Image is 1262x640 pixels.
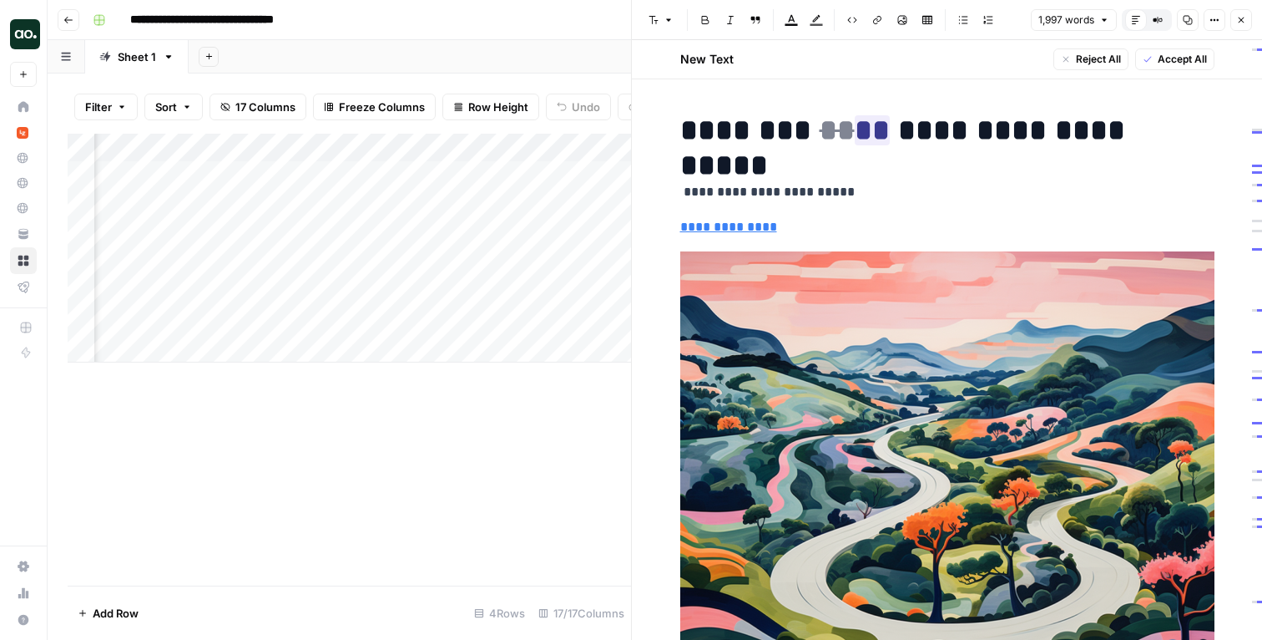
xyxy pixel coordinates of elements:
[10,274,37,301] a: Flightpath
[68,600,149,627] button: Add Row
[313,94,436,120] button: Freeze Columns
[468,99,528,115] span: Row Height
[680,51,734,68] h2: New Text
[10,580,37,607] a: Usage
[546,94,611,120] button: Undo
[10,13,37,55] button: Workspace: Dillon Test
[572,99,600,115] span: Undo
[467,600,532,627] div: 4 Rows
[10,94,37,120] a: Home
[10,221,37,247] a: Your Data
[1135,48,1214,70] button: Accept All
[1053,48,1128,70] button: Reject All
[10,607,37,633] button: Help + Support
[10,19,40,49] img: Dillon Test Logo
[17,127,28,139] img: vi2t3f78ykj3o7zxmpdx6ktc445p
[85,99,112,115] span: Filter
[93,605,139,622] span: Add Row
[155,99,177,115] span: Sort
[209,94,306,120] button: 17 Columns
[235,99,295,115] span: 17 Columns
[339,99,425,115] span: Freeze Columns
[144,94,203,120] button: Sort
[118,48,156,65] div: Sheet 1
[1076,52,1121,67] span: Reject All
[1158,52,1207,67] span: Accept All
[10,553,37,580] a: Settings
[85,40,189,74] a: Sheet 1
[10,247,37,274] a: Browse
[442,94,539,120] button: Row Height
[74,94,138,120] button: Filter
[1031,9,1117,31] button: 1,997 words
[532,600,631,627] div: 17/17 Columns
[1038,13,1094,28] span: 1,997 words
